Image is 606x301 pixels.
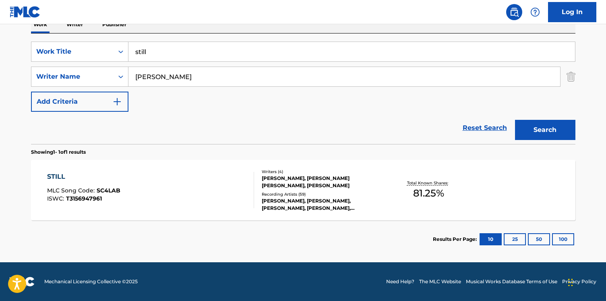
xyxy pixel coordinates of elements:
a: The MLC Website [419,278,461,285]
img: search [509,7,519,17]
a: STILLMLC Song Code:SC4LABISWC:T3156947961Writers (4)[PERSON_NAME], [PERSON_NAME] [PERSON_NAME], [... [31,160,575,220]
button: 100 [552,233,574,245]
p: Writer [64,16,85,33]
iframe: Chat Widget [566,262,606,301]
a: Musical Works Database Terms of Use [466,278,557,285]
button: Search [515,120,575,140]
p: Total Known Shares: [407,180,450,186]
div: Writers ( 4 ) [262,169,383,175]
a: Privacy Policy [562,278,596,285]
img: Delete Criterion [567,67,575,87]
div: Drag [568,270,573,295]
a: Need Help? [386,278,414,285]
p: Work [31,16,50,33]
img: 9d2ae6d4665cec9f34b9.svg [112,97,122,107]
div: Recording Artists ( 59 ) [262,191,383,197]
button: 10 [480,233,502,245]
img: logo [10,277,35,286]
p: Showing 1 - 1 of 1 results [31,148,86,156]
div: [PERSON_NAME], [PERSON_NAME] [PERSON_NAME], [PERSON_NAME] [262,175,383,189]
a: Public Search [506,4,522,20]
button: 25 [504,233,526,245]
img: MLC Logo [10,6,41,18]
button: 50 [528,233,550,245]
div: [PERSON_NAME], [PERSON_NAME], [PERSON_NAME], [PERSON_NAME],[PERSON_NAME], [PERSON_NAME] [262,197,383,212]
div: STILL [47,172,120,182]
p: Results Per Page: [433,236,479,243]
button: Add Criteria [31,92,128,112]
a: Log In [548,2,596,22]
form: Search Form [31,42,575,144]
a: Reset Search [459,119,511,137]
span: T3156947961 [66,195,102,202]
img: help [530,7,540,17]
span: Mechanical Licensing Collective © 2025 [44,278,138,285]
span: SC4LAB [97,187,120,194]
span: MLC Song Code : [47,187,97,194]
div: Work Title [36,47,109,56]
span: 81.25 % [413,186,444,201]
span: ISWC : [47,195,66,202]
p: Publisher [100,16,129,33]
div: Help [527,4,543,20]
div: Writer Name [36,72,109,82]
